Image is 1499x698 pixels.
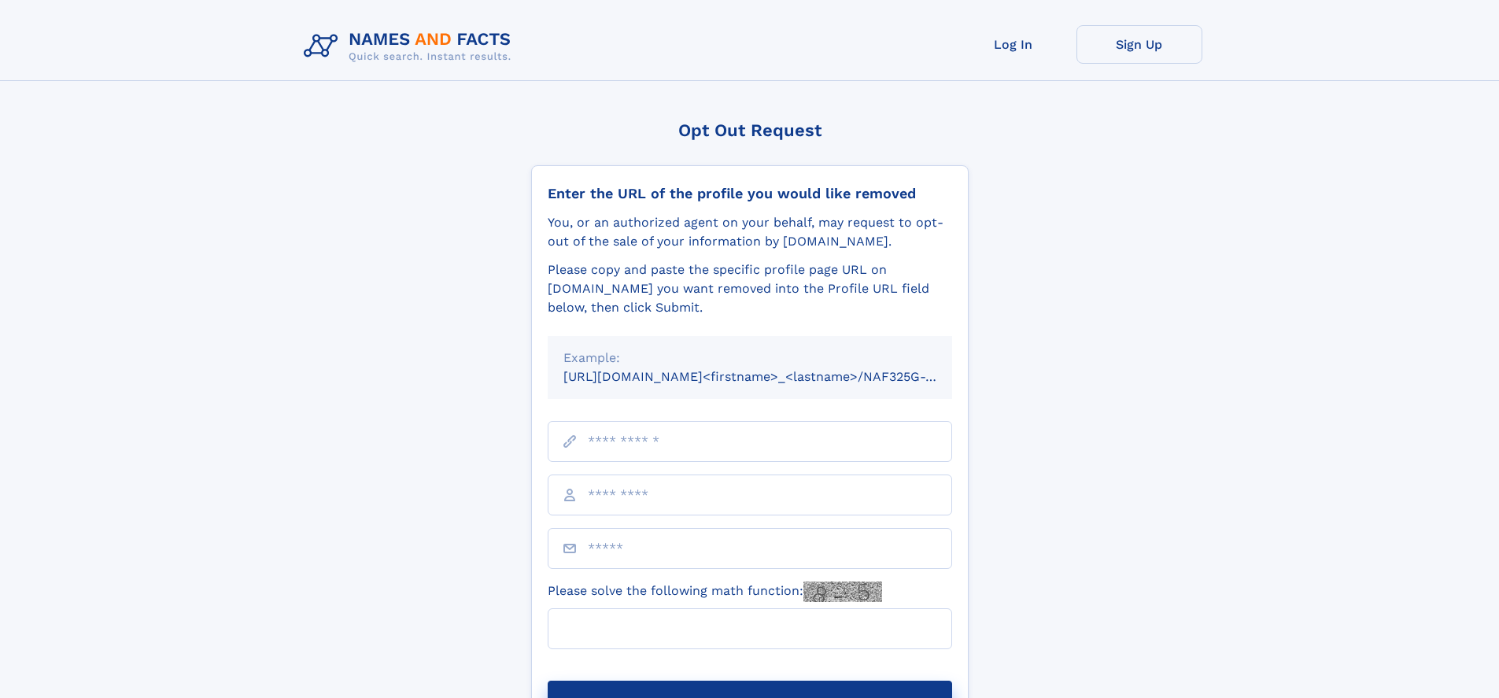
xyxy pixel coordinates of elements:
[1076,25,1202,64] a: Sign Up
[297,25,524,68] img: Logo Names and Facts
[563,369,982,384] small: [URL][DOMAIN_NAME]<firstname>_<lastname>/NAF325G-xxxxxxxx
[563,349,936,367] div: Example:
[531,120,969,140] div: Opt Out Request
[548,260,952,317] div: Please copy and paste the specific profile page URL on [DOMAIN_NAME] you want removed into the Pr...
[548,185,952,202] div: Enter the URL of the profile you would like removed
[951,25,1076,64] a: Log In
[548,582,882,602] label: Please solve the following math function:
[548,213,952,251] div: You, or an authorized agent on your behalf, may request to opt-out of the sale of your informatio...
